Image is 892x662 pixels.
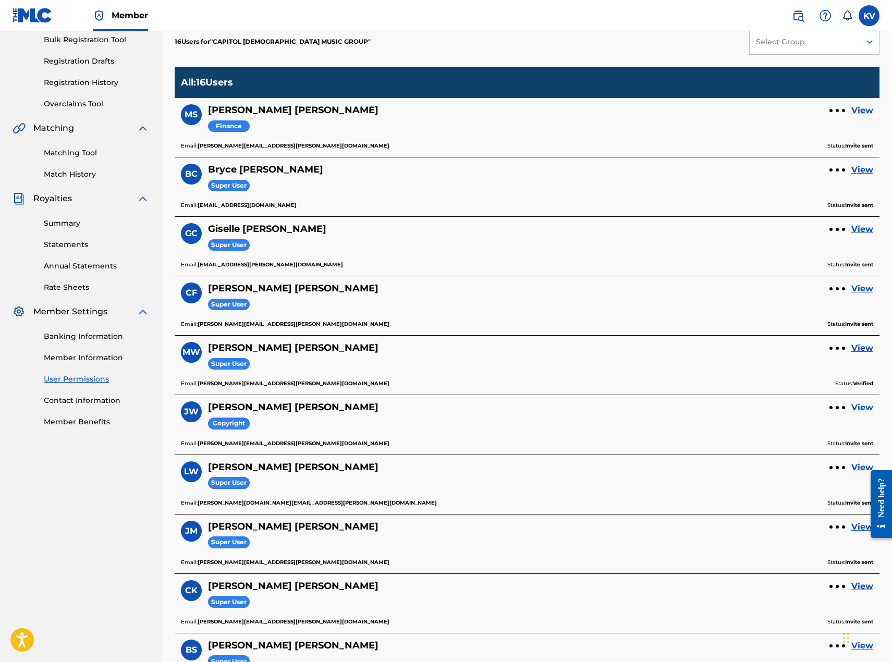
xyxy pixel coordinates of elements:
[827,320,873,329] p: Status:
[845,142,873,149] b: Invite sent
[851,164,873,176] a: View
[181,379,389,388] p: Email:
[198,202,297,209] b: [EMAIL_ADDRESS][DOMAIN_NAME]
[859,5,879,26] div: User Menu
[208,283,378,295] h5: Carlos Figueroa
[845,499,873,506] b: Invite sent
[33,122,74,134] span: Matching
[44,395,149,406] a: Contact Information
[756,36,853,47] div: Select Group
[840,612,892,662] iframe: Chat Widget
[208,104,378,116] h5: Matthew Sheerin
[851,223,873,236] a: View
[44,148,149,158] a: Matching Tool
[44,34,149,45] a: Bulk Registration Tool
[208,536,250,548] span: Super User
[843,622,849,654] div: Drag
[185,584,198,597] span: CK
[208,164,323,176] h5: Bryce Claybrook
[851,401,873,414] a: View
[198,142,389,149] b: [PERSON_NAME][EMAIL_ADDRESS][PERSON_NAME][DOMAIN_NAME]
[863,462,892,546] iframe: Resource Center
[44,239,149,250] a: Statements
[13,305,25,318] img: Member Settings
[842,10,852,21] div: Notifications
[181,77,233,88] p: All : 16 Users
[44,77,149,88] a: Registration History
[851,461,873,474] a: View
[13,192,25,205] img: Royalties
[33,192,72,205] span: Royalties
[208,461,378,473] h5: Lindsey Weber
[44,169,149,180] a: Match History
[208,239,250,251] span: Super User
[208,640,378,652] h5: Brooke Shuster
[208,358,250,370] span: Super User
[198,440,389,447] b: [PERSON_NAME][EMAIL_ADDRESS][PERSON_NAME][DOMAIN_NAME]
[208,596,250,608] span: Super User
[137,192,149,205] img: expand
[44,56,149,67] a: Registration Drafts
[44,416,149,427] a: Member Benefits
[198,380,389,387] b: [PERSON_NAME][EMAIL_ADDRESS][PERSON_NAME][DOMAIN_NAME]
[44,374,149,385] a: User Permissions
[827,558,873,567] p: Status:
[827,498,873,508] p: Status:
[186,287,197,299] span: CF
[845,440,873,447] b: Invite sent
[788,5,809,26] a: Public Search
[184,406,199,418] span: JW
[210,38,371,45] span: CAPITOL CHRISTIAN MUSIC GROUP
[208,180,250,192] span: Super User
[208,580,378,592] h5: Chris Kozak
[137,305,149,318] img: expand
[44,218,149,229] a: Summary
[845,202,873,209] b: Invite sent
[181,498,437,508] p: Email:
[44,261,149,272] a: Annual Statements
[198,559,389,566] b: [PERSON_NAME][EMAIL_ADDRESS][PERSON_NAME][DOMAIN_NAME]
[845,559,873,566] b: Invite sent
[827,617,873,627] p: Status:
[44,282,149,293] a: Rate Sheets
[198,499,437,506] b: [PERSON_NAME][DOMAIN_NAME][EMAIL_ADDRESS][PERSON_NAME][DOMAIN_NAME]
[198,618,389,625] b: [PERSON_NAME][EMAIL_ADDRESS][PERSON_NAME][DOMAIN_NAME]
[208,120,250,132] span: Finance
[185,168,198,180] span: BC
[198,261,343,268] b: [EMAIL_ADDRESS][PERSON_NAME][DOMAIN_NAME]
[93,9,105,22] img: Top Rightsholder
[819,9,832,22] img: help
[208,401,378,413] h5: Jenna Wilson
[208,223,326,235] h5: Giselle Cordova
[851,580,873,593] a: View
[181,260,343,269] p: Email:
[208,299,250,311] span: Super User
[181,201,297,210] p: Email:
[13,8,53,23] img: MLC Logo
[815,5,836,26] div: Help
[181,439,389,448] p: Email:
[827,141,873,151] p: Status:
[181,141,389,151] p: Email:
[44,352,149,363] a: Member Information
[181,320,389,329] p: Email:
[208,477,250,489] span: Super User
[845,321,873,327] b: Invite sent
[112,9,148,21] span: Member
[184,465,199,478] span: LW
[792,9,804,22] img: search
[182,346,200,359] span: MW
[851,283,873,295] a: View
[44,331,149,342] a: Banking Information
[853,380,873,387] b: Verified
[835,379,873,388] p: Status:
[185,525,198,537] span: JM
[175,38,210,45] span: 16 Users for
[44,99,149,109] a: Overclaims Tool
[185,108,198,121] span: MS
[181,558,389,567] p: Email:
[845,261,873,268] b: Invite sent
